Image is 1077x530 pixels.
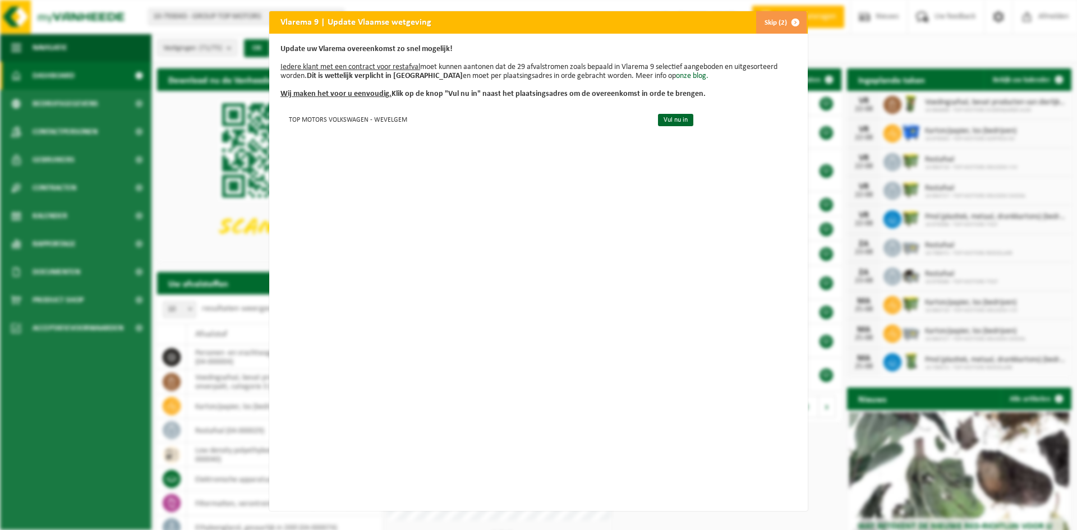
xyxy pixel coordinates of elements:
p: moet kunnen aantonen dat de 29 afvalstromen zoals bepaald in Vlarema 9 selectief aangeboden en ui... [280,45,797,99]
b: Dit is wettelijk verplicht in [GEOGRAPHIC_DATA] [307,72,463,80]
a: onze blog. [676,72,708,80]
b: Update uw Vlarema overeenkomst zo snel mogelijk! [280,45,453,53]
u: Wij maken het voor u eenvoudig. [280,90,392,98]
button: Skip (2) [756,11,807,34]
td: TOP MOTORS VOLKSWAGEN - WEVELGEM [280,110,648,128]
a: Vul nu in [658,114,693,126]
b: Klik op de knop "Vul nu in" naast het plaatsingsadres om de overeenkomst in orde te brengen. [280,90,706,98]
u: Iedere klant met een contract voor restafval [280,63,420,71]
h2: Vlarema 9 | Update Vlaamse wetgeving [269,11,443,33]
